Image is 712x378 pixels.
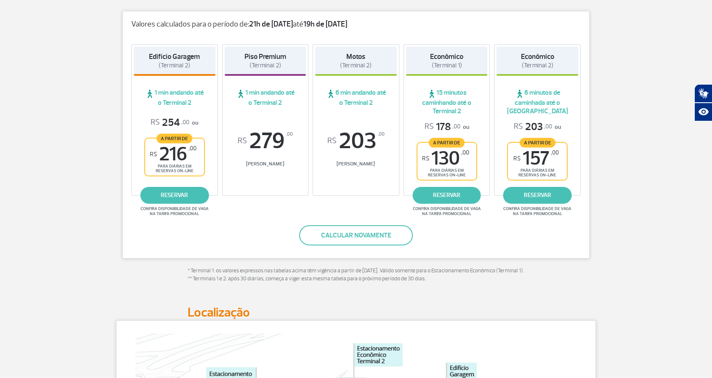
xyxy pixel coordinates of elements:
[131,20,581,29] p: Valores calculados para o período de: até
[461,149,469,156] sup: ,00
[522,61,553,69] span: (Terminal 2)
[315,88,397,107] span: 6 min andando até o Terminal 2
[327,136,337,146] sup: R$
[188,267,524,283] p: * Terminal 1: os valores expressos nas tabelas acima têm vigência a partir de [DATE]. Válido some...
[425,120,460,133] span: 178
[139,206,210,216] span: Confira disponibilidade de vaga na tarifa promocional
[406,88,488,115] span: 15 minutos caminhando até o Terminal 2
[520,138,555,147] span: A partir de
[430,52,463,61] strong: Econômico
[150,145,197,164] span: 216
[149,52,200,61] strong: Edifício Garagem
[225,88,306,107] span: 1 min andando até o Terminal 2
[432,61,462,69] span: (Terminal 1)
[346,52,365,61] strong: Motos
[189,145,197,152] sup: ,00
[225,161,306,167] span: [PERSON_NAME]
[238,136,247,146] sup: R$
[188,305,524,320] h2: Localização
[694,84,712,103] button: Abrir tradutor de língua de sinais.
[303,19,347,29] strong: 19h de [DATE]
[315,130,397,152] span: 203
[244,52,286,61] strong: Piso Premium
[159,61,190,69] span: (Terminal 2)
[152,164,197,173] span: para diárias em reservas on-line
[299,225,413,245] button: Calcular novamente
[502,206,573,216] span: Confira disponibilidade de vaga na tarifa promocional
[422,155,429,162] sup: R$
[694,103,712,121] button: Abrir recursos assistivos.
[425,120,469,133] p: ou
[315,161,397,167] span: [PERSON_NAME]
[140,187,209,204] a: reservar
[503,187,572,204] a: reservar
[422,149,469,168] span: 130
[513,149,559,168] span: 157
[694,84,712,121] div: Plugin de acessibilidade da Hand Talk.
[157,133,192,143] span: A partir de
[151,116,189,129] span: 254
[249,19,293,29] strong: 21h de [DATE]
[378,130,385,139] sup: ,00
[340,61,372,69] span: (Terminal 2)
[412,187,481,204] a: reservar
[514,120,552,133] span: 203
[412,206,482,216] span: Confira disponibilidade de vaga na tarifa promocional
[225,130,306,152] span: 279
[551,149,559,156] sup: ,00
[134,88,215,107] span: 1 min andando até o Terminal 2
[514,120,561,133] p: ou
[515,168,560,178] span: para diárias em reservas on-line
[429,138,465,147] span: A partir de
[497,88,578,115] span: 6 minutos de caminhada até o [GEOGRAPHIC_DATA]
[151,116,198,129] p: ou
[513,155,521,162] sup: R$
[425,168,469,178] span: para diárias em reservas on-line
[521,52,554,61] strong: Econômico
[250,61,281,69] span: (Terminal 2)
[286,130,293,139] sup: ,00
[150,151,157,158] sup: R$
